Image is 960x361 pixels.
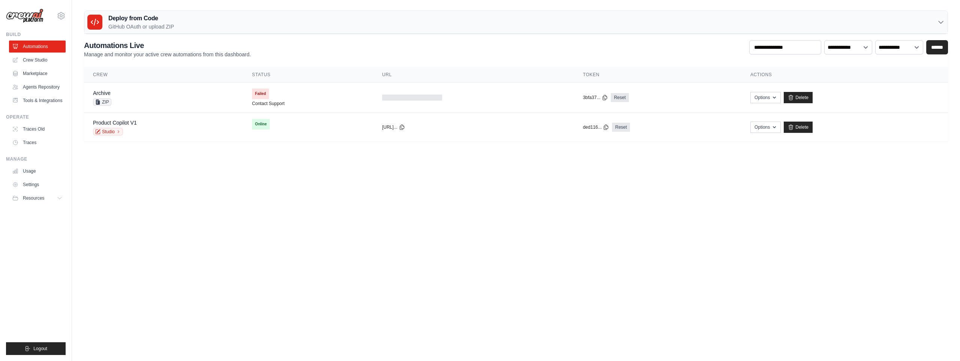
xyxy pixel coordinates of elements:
[574,67,741,83] th: Token
[23,195,44,201] span: Resources
[252,101,285,107] a: Contact Support
[373,67,574,83] th: URL
[108,14,174,23] h3: Deploy from Code
[6,9,43,23] img: Logo
[9,81,66,93] a: Agents Repository
[741,67,948,83] th: Actions
[9,41,66,53] a: Automations
[93,128,123,135] a: Studio
[611,93,628,102] a: Reset
[84,51,251,58] p: Manage and monitor your active crew automations from this dashboard.
[93,98,111,106] span: ZIP
[9,165,66,177] a: Usage
[583,124,609,130] button: ded116...
[93,120,137,126] a: Product Copilot V1
[583,95,608,101] button: 3bfa37...
[33,346,47,352] span: Logout
[9,68,66,80] a: Marketplace
[784,92,813,103] a: Delete
[252,119,270,129] span: Online
[6,32,66,38] div: Build
[9,123,66,135] a: Traces Old
[9,95,66,107] a: Tools & Integrations
[243,67,373,83] th: Status
[750,122,781,133] button: Options
[9,54,66,66] a: Crew Studio
[612,123,630,132] a: Reset
[108,23,174,30] p: GitHub OAuth or upload ZIP
[9,137,66,149] a: Traces
[784,122,813,133] a: Delete
[84,40,251,51] h2: Automations Live
[6,342,66,355] button: Logout
[6,114,66,120] div: Operate
[252,89,269,99] span: Failed
[9,192,66,204] button: Resources
[9,179,66,191] a: Settings
[750,92,781,103] button: Options
[93,90,111,96] a: Archive
[6,156,66,162] div: Manage
[84,67,243,83] th: Crew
